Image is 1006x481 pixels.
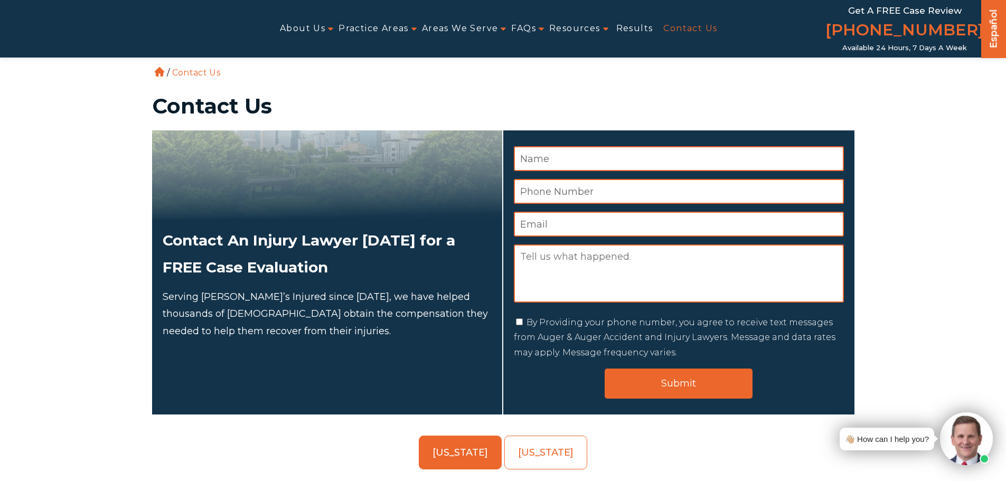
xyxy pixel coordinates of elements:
[511,17,536,41] a: FAQs
[514,212,844,237] input: Email
[339,17,409,41] a: Practice Areas
[845,432,929,446] div: 👋🏼 How can I help you?
[170,68,223,78] li: Contact Us
[422,17,499,41] a: Areas We Serve
[152,130,502,219] img: Attorneys
[504,436,587,469] a: [US_STATE]
[419,436,502,469] a: [US_STATE]
[549,17,600,41] a: Resources
[663,17,717,41] a: Contact Us
[848,5,962,16] span: Get a FREE Case Review
[514,179,844,204] input: Phone Number
[940,412,993,465] img: Intaker widget Avatar
[155,67,164,77] a: Home
[163,227,492,280] h2: Contact An Injury Lawyer [DATE] for a FREE Case Evaluation
[280,17,325,41] a: About Us
[825,18,984,44] a: [PHONE_NUMBER]
[6,16,172,42] img: Auger & Auger Accident and Injury Lawyers Logo
[152,96,854,117] h1: Contact Us
[163,288,492,339] p: Serving [PERSON_NAME]’s Injured since [DATE], we have helped thousands of [DEMOGRAPHIC_DATA] obta...
[605,369,753,399] input: Submit
[842,44,967,52] span: Available 24 Hours, 7 Days a Week
[514,317,835,358] label: By Providing your phone number, you agree to receive text messages from Auger & Auger Accident an...
[514,146,844,171] input: Name
[616,17,653,41] a: Results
